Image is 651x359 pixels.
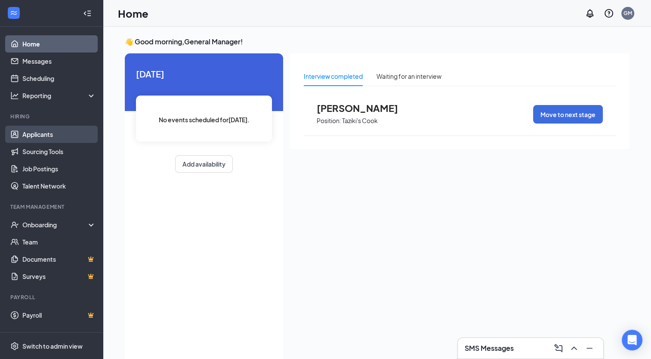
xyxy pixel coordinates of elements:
[22,220,89,229] div: Onboarding
[623,9,632,17] div: GM
[10,91,19,100] svg: Analysis
[22,91,96,100] div: Reporting
[10,113,94,120] div: Hiring
[604,8,614,19] svg: QuestionInfo
[533,105,603,124] button: Move to next stage
[22,251,96,268] a: DocumentsCrown
[83,9,92,18] svg: Collapse
[22,35,96,53] a: Home
[22,233,96,251] a: Team
[22,160,96,177] a: Job Postings
[622,330,642,350] div: Open Intercom Messenger
[22,53,96,70] a: Messages
[22,143,96,160] a: Sourcing Tools
[136,67,272,80] span: [DATE]
[118,6,148,21] h1: Home
[159,115,250,124] span: No events scheduled for [DATE] .
[22,268,96,285] a: SurveysCrown
[10,220,19,229] svg: UserCheck
[583,341,596,355] button: Minimize
[465,344,514,353] h3: SMS Messages
[22,177,96,195] a: Talent Network
[125,37,629,46] h3: 👋 Good morning, General Manager !
[304,71,363,81] div: Interview completed
[552,341,565,355] button: ComposeMessage
[317,117,341,125] p: Position:
[376,71,441,81] div: Waiting for an interview
[585,8,595,19] svg: Notifications
[10,294,94,301] div: Payroll
[10,342,19,350] svg: Settings
[22,70,96,87] a: Scheduling
[342,117,378,125] p: Taziki's Cook
[22,342,83,350] div: Switch to admin view
[10,203,94,210] div: Team Management
[9,9,18,17] svg: WorkstreamLogo
[553,343,564,353] svg: ComposeMessage
[584,343,595,353] svg: Minimize
[22,126,96,143] a: Applicants
[22,306,96,324] a: PayrollCrown
[317,102,411,114] span: [PERSON_NAME]
[569,343,579,353] svg: ChevronUp
[567,341,581,355] button: ChevronUp
[175,155,233,173] button: Add availability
